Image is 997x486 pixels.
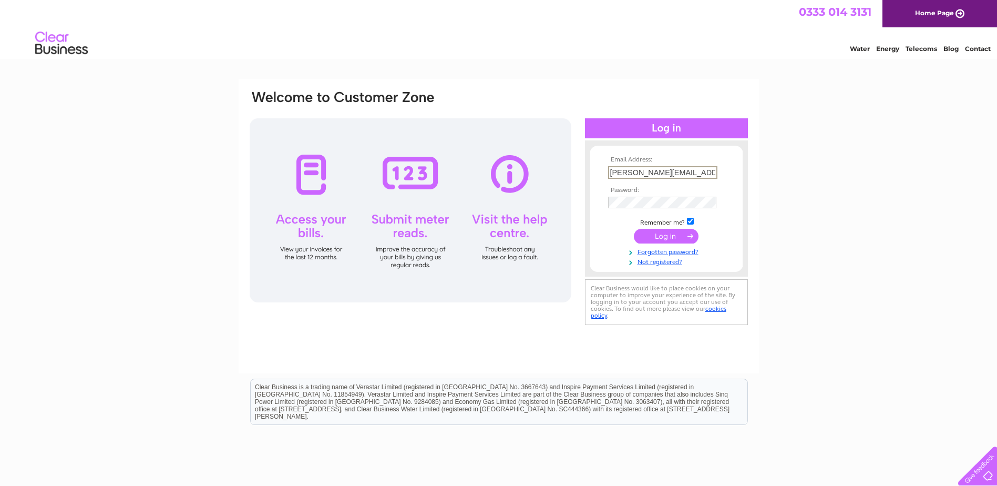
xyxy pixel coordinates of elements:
[585,279,748,325] div: Clear Business would like to place cookies on your computer to improve your experience of the sit...
[608,246,727,256] a: Forgotten password?
[35,27,88,59] img: logo.png
[605,156,727,164] th: Email Address:
[591,305,726,319] a: cookies policy
[251,6,747,51] div: Clear Business is a trading name of Verastar Limited (registered in [GEOGRAPHIC_DATA] No. 3667643...
[634,229,698,244] input: Submit
[943,45,959,53] a: Blog
[876,45,899,53] a: Energy
[906,45,937,53] a: Telecoms
[965,45,991,53] a: Contact
[608,256,727,266] a: Not registered?
[799,5,871,18] a: 0333 014 3131
[605,216,727,227] td: Remember me?
[850,45,870,53] a: Water
[605,187,727,194] th: Password:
